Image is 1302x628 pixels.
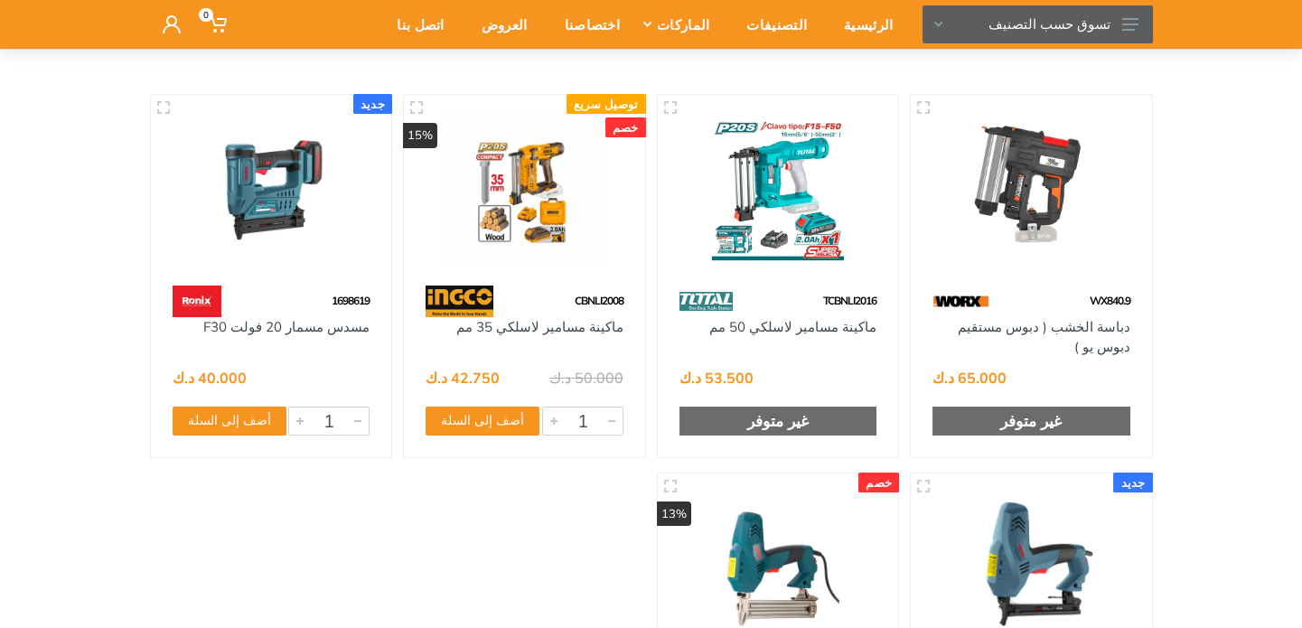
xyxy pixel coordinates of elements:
[632,5,722,43] div: الماركات
[420,111,629,267] img: Royal Tools - ماكينة مسامير لاسلكي 35 مم
[575,294,623,307] span: CBNLI2008
[426,407,539,436] button: أضف إلى السلة
[426,370,500,385] div: 42.750 د.ك
[823,294,876,307] span: TCBNLI2016
[372,5,456,43] div: اتصل بنا
[674,111,883,267] img: Royal Tools - ماكينة مسامير لاسلكي 50 مم
[456,318,623,335] a: ماكينة مسامير لاسلكي 35 مم
[403,123,437,148] div: 15%
[709,318,876,335] a: ماكينة مسامير لاسلكي 50 مم
[457,5,540,43] div: العروض
[203,318,370,335] a: مسدس مسمار 20 فولت F30
[426,286,493,317] img: 91.webp
[167,111,376,267] img: Royal Tools - مسدس مسمار 20 فولت F30
[173,286,221,317] img: 130.webp
[605,117,646,137] div: خصم
[353,94,392,114] div: جديد
[932,370,1007,385] div: 65.000 د.ك
[958,318,1130,356] a: دباسة الخشب ( دبوس مستقيم دبوس يو )
[173,407,286,436] button: أضف إلى السلة
[549,370,623,385] div: 50.000 د.ك
[540,5,632,43] div: اختصاصنا
[923,5,1153,43] button: تسوق حسب التصنيف
[1090,294,1130,307] span: WX840.9
[173,370,247,385] div: 40.000 د.ك
[567,94,646,114] div: توصيل سريع
[927,111,1136,267] img: Royal Tools - دباسة الخشب ( دبوس مستقيم دبوس يو )
[332,294,370,307] span: 1698619
[679,370,754,385] div: 53.500 د.ك
[722,5,820,43] div: التصنيفات
[679,286,734,317] img: 86.webp
[199,8,213,22] span: 0
[932,286,989,317] img: 97.webp
[820,5,905,43] div: الرئيسية
[679,407,877,436] div: غير متوفر
[858,473,899,492] div: خصم
[1113,473,1152,492] div: جديد
[657,501,691,527] div: 13%
[932,407,1130,436] div: غير متوفر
